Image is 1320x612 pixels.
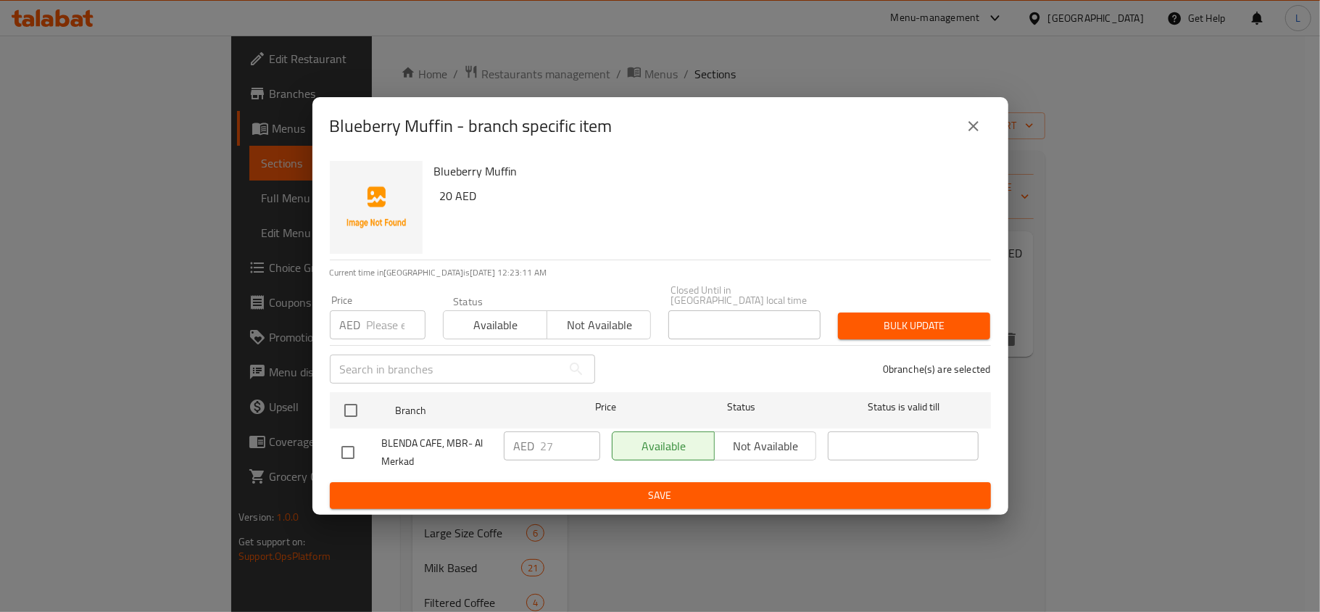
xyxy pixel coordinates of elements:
p: Current time in [GEOGRAPHIC_DATA] is [DATE] 12:23:11 AM [330,266,991,279]
button: Bulk update [838,313,990,339]
span: Not available [553,315,645,336]
span: Status [665,398,816,416]
button: close [956,109,991,144]
p: AED [340,316,361,334]
h6: Blueberry Muffin [434,161,979,181]
p: AED [514,437,535,455]
span: Available [449,315,541,336]
h6: 20 AED [440,186,979,206]
span: Branch [395,402,546,420]
p: 0 branche(s) are selected [883,362,991,376]
span: Status is valid till [828,398,979,416]
span: Save [341,487,979,505]
input: Please enter price [541,431,600,460]
span: Price [557,398,654,416]
span: BLENDA CAFE, MBR- Al Merkad [382,434,492,471]
img: Blueberry Muffin [330,161,423,254]
h2: Blueberry Muffin - branch specific item [330,115,613,138]
button: Available [443,310,547,339]
span: Bulk update [850,317,979,335]
button: Not available [547,310,651,339]
input: Please enter price [367,310,426,339]
input: Search in branches [330,355,562,384]
button: Save [330,482,991,509]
